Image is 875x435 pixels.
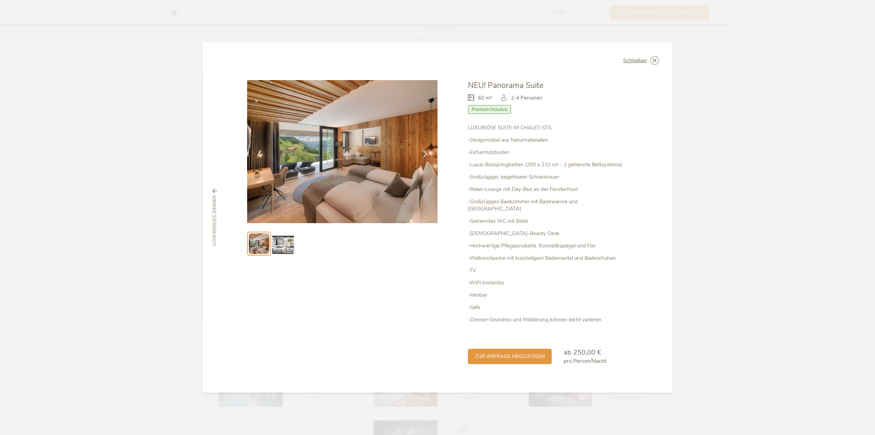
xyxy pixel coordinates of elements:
p: LUXURIÖSE SUITE IM CHALET-STIL [468,124,628,131]
span: vorheriges Zimmer [211,195,218,246]
p: -WIFI kostenlos [468,279,628,286]
img: Preview [272,233,294,255]
p: -Relax-Lounge mit Day-Bed an der Fensterfront [468,186,628,193]
p: -Hochwertige Pflegeprodukte, Kosmetikspiegel und Fön [468,242,628,250]
p: -Eichenholzboden [468,149,628,156]
p: -Getrenntes WC mit Bidet [468,218,628,225]
p: -Zimmer-Grundriss und Möblierung können leicht variieren [468,316,628,323]
p: -Großzügiges Badezimmer mit Badewanne und [GEOGRAPHIC_DATA] [468,198,628,213]
span: 2-4 Personen [511,94,542,102]
p: -Minibar [468,292,628,299]
p: -Wellnesstasche mit kuscheligem Bademantel und Badeschuhen [468,255,628,262]
p: -Luxus-Boxspringbetten (200 x 210 cm - 2 getrennte Bettsysteme) [468,161,628,168]
p: -[DEMOGRAPHIC_DATA]-Beauty-Desk [468,230,628,237]
img: NEU! Panorama Suite [247,80,438,223]
span: NEU! Panorama Suite [468,80,543,91]
p: -Großzügiger, begehbarer Schrankraum [468,174,628,181]
p: -Designmöbel aus Naturmaterialien [468,137,628,144]
p: -Safe [468,304,628,311]
span: 60 m² [478,94,492,102]
img: Preview [249,233,269,254]
p: -TV [468,267,628,274]
span: Premium Inclusive [468,105,511,114]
